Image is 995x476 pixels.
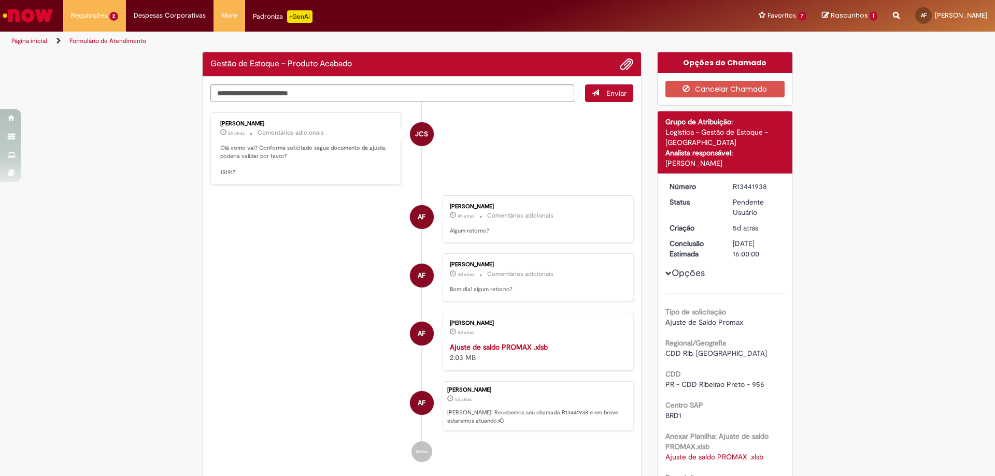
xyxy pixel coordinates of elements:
div: Ariane Casalli Ferreira [410,264,434,287]
span: Despesas Corporativas [134,10,206,21]
div: 2.03 MB [450,342,622,363]
p: Olá como vai? Conforme solicitado segue documento de ajuste, poderia validar por favor? 151917 [220,144,393,177]
li: Ariane Casalli Ferreira [210,381,633,431]
small: Comentários adicionais [258,128,324,137]
span: 5d atrás [455,396,472,402]
a: Ajuste de saldo PROMAX .xlsb [450,342,548,352]
span: AF [921,12,927,19]
span: Requisições [71,10,107,21]
div: Ariane Casalli Ferreira [410,391,434,415]
div: Pendente Usuário [733,197,781,218]
div: Joao Carlos Simoes [410,122,434,146]
div: [DATE] 16:00:00 [733,238,781,259]
div: Opções do Chamado [658,52,793,73]
button: Enviar [585,84,633,102]
span: 2 [109,12,118,21]
span: Ajuste de Saldo Promax [665,318,743,327]
span: 2h atrás [228,130,245,136]
div: R13441938 [733,181,781,192]
span: 5d atrás [458,329,474,336]
span: AF [418,205,425,229]
dt: Status [662,197,726,207]
span: 4h atrás [458,213,474,219]
span: 7 [798,12,807,21]
textarea: Digite sua mensagem aqui... [210,84,574,102]
span: More [221,10,237,21]
p: Bom dia! algum retorno? [450,285,622,294]
div: Logística - Gestão de Estoque - [GEOGRAPHIC_DATA] [665,127,785,148]
div: 23/08/2025 12:31:53 [733,223,781,233]
b: Tipo de solicitação [665,307,726,316]
a: Rascunhos [822,11,877,21]
div: [PERSON_NAME] [665,158,785,168]
img: ServiceNow [1,5,54,26]
time: 23/08/2025 12:31:53 [455,396,472,402]
a: Formulário de Atendimento [69,37,146,45]
div: [PERSON_NAME] [450,320,622,326]
span: Favoritos [767,10,796,21]
div: [PERSON_NAME] [450,262,622,268]
div: Padroniza [253,10,312,23]
time: 25/08/2025 11:20:26 [458,271,474,278]
time: 27/08/2025 10:50:09 [458,213,474,219]
p: [PERSON_NAME]! Recebemos seu chamado R13441938 e em breve estaremos atuando. [447,409,628,425]
span: Enviar [606,89,627,98]
div: Ariane Casalli Ferreira [410,322,434,345]
a: Download de Ajuste de saldo PROMAX .xlsb [665,452,763,461]
time: 23/08/2025 12:31:52 [458,329,474,336]
time: 23/08/2025 12:31:53 [733,223,758,233]
small: Comentários adicionais [487,211,553,220]
b: Regional/Geografia [665,338,726,348]
span: JCS [415,122,428,147]
span: 1 [870,11,877,21]
p: Algum retorno? [450,227,622,235]
time: 27/08/2025 12:46:07 [228,130,245,136]
span: PR - CDD Ribeirao Preto - 956 [665,380,764,389]
span: AF [418,263,425,288]
span: CDD Rib. [GEOGRAPHIC_DATA] [665,349,767,358]
span: 5d atrás [733,223,758,233]
h2: Gestão de Estoque – Produto Acabado Histórico de tíquete [210,60,352,69]
span: BRD1 [665,411,681,420]
span: AF [418,321,425,346]
div: [PERSON_NAME] [450,204,622,210]
ul: Trilhas de página [8,32,656,51]
dt: Conclusão Estimada [662,238,726,259]
b: Anexar Planilha: Ajuste de saldo PROMAX.xlsb [665,431,769,451]
div: Grupo de Atribuição: [665,117,785,127]
a: Página inicial [11,37,47,45]
span: [PERSON_NAME] [935,11,987,20]
div: Analista responsável: [665,148,785,158]
dt: Número [662,181,726,192]
span: 3d atrás [458,271,474,278]
button: Cancelar Chamado [665,81,785,97]
b: Centro SAP [665,400,703,410]
small: Comentários adicionais [487,270,553,279]
b: CDD [665,369,681,379]
ul: Histórico de tíquete [210,102,633,472]
div: [PERSON_NAME] [447,387,628,393]
button: Adicionar anexos [620,57,633,71]
p: +GenAi [287,10,312,23]
div: Ariane Casalli Ferreira [410,205,434,229]
span: Rascunhos [831,10,868,20]
span: AF [418,391,425,415]
div: [PERSON_NAME] [220,121,393,127]
dt: Criação [662,223,726,233]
